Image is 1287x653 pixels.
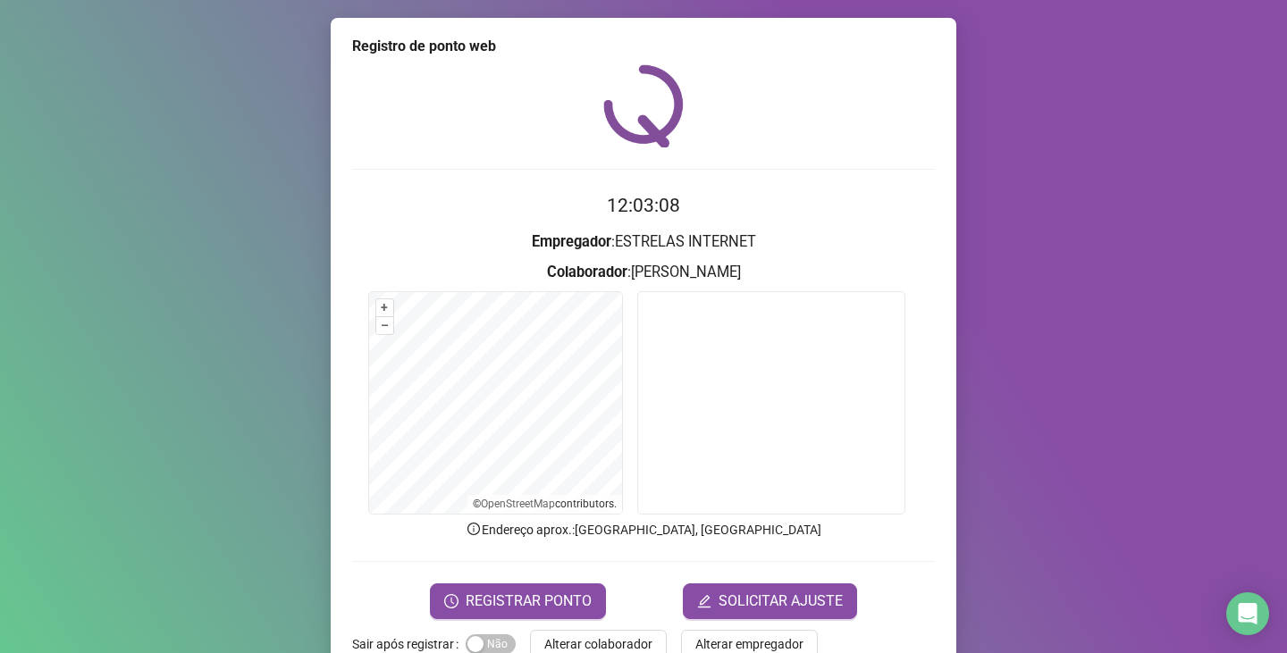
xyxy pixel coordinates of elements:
[1226,592,1269,635] div: Open Intercom Messenger
[547,264,627,280] strong: Colaborador
[466,521,482,537] span: info-circle
[466,590,592,612] span: REGISTRAR PONTO
[697,594,711,608] span: edit
[376,317,393,334] button: –
[352,261,935,284] h3: : [PERSON_NAME]
[683,583,857,619] button: editSOLICITAR AJUSTE
[352,520,935,540] p: Endereço aprox. : [GEOGRAPHIC_DATA], [GEOGRAPHIC_DATA]
[473,498,617,510] li: © contributors.
[352,230,935,254] h3: : ESTRELAS INTERNET
[481,498,555,510] a: OpenStreetMap
[532,233,611,250] strong: Empregador
[444,594,458,608] span: clock-circle
[603,64,684,147] img: QRPoint
[352,36,935,57] div: Registro de ponto web
[430,583,606,619] button: REGISTRAR PONTO
[607,195,680,216] time: 12:03:08
[376,299,393,316] button: +
[719,590,843,612] span: SOLICITAR AJUSTE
